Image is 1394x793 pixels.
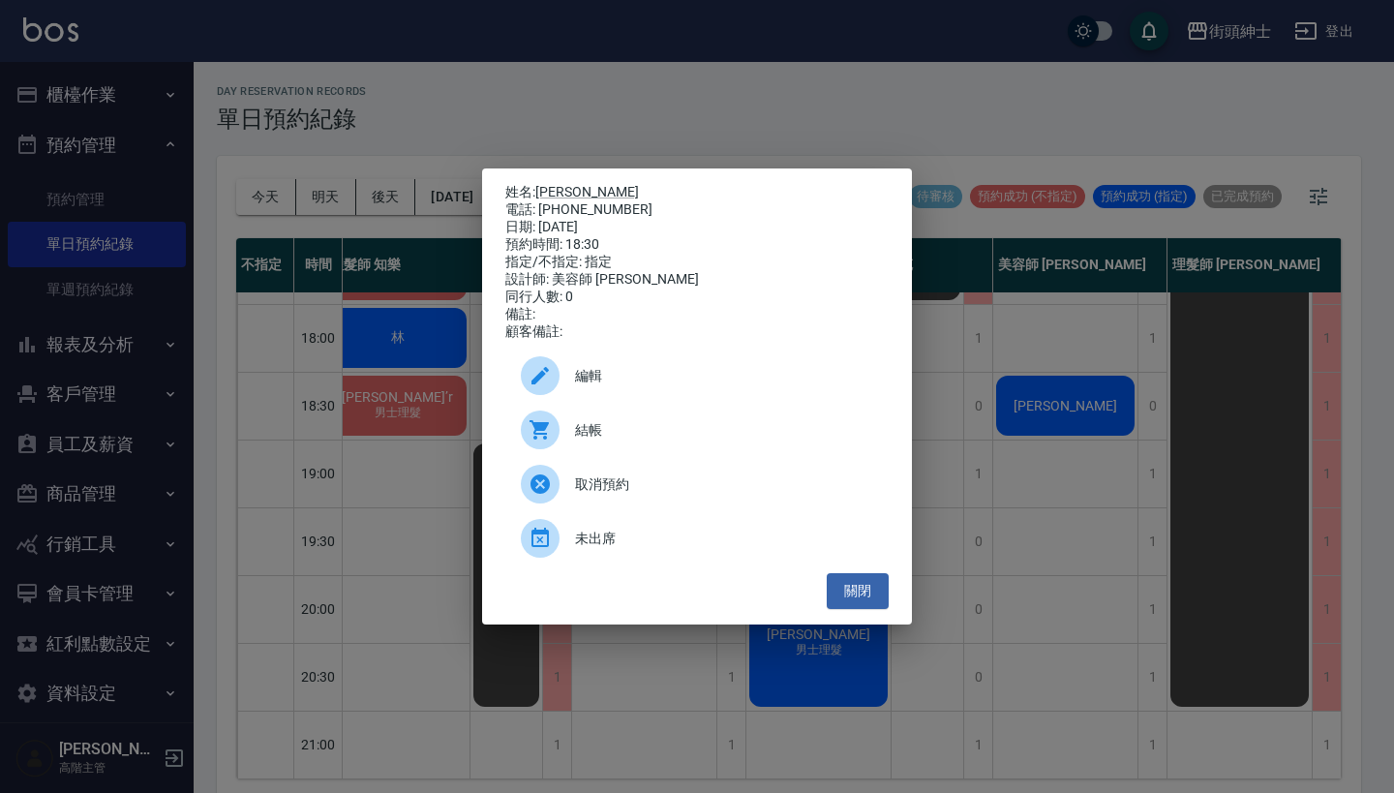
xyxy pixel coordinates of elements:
[505,271,889,289] div: 設計師: 美容師 [PERSON_NAME]
[575,366,873,386] span: 編輯
[827,573,889,609] button: 關閉
[505,403,889,457] a: 結帳
[505,323,889,341] div: 顧客備註:
[505,289,889,306] div: 同行人數: 0
[505,219,889,236] div: 日期: [DATE]
[505,184,889,201] p: 姓名:
[505,511,889,565] div: 未出席
[575,474,873,495] span: 取消預約
[505,349,889,403] div: 編輯
[575,529,873,549] span: 未出席
[505,201,889,219] div: 電話: [PHONE_NUMBER]
[505,236,889,254] div: 預約時間: 18:30
[575,420,873,441] span: 結帳
[505,254,889,271] div: 指定/不指定: 指定
[505,306,889,323] div: 備註:
[535,184,639,199] a: [PERSON_NAME]
[505,457,889,511] div: 取消預約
